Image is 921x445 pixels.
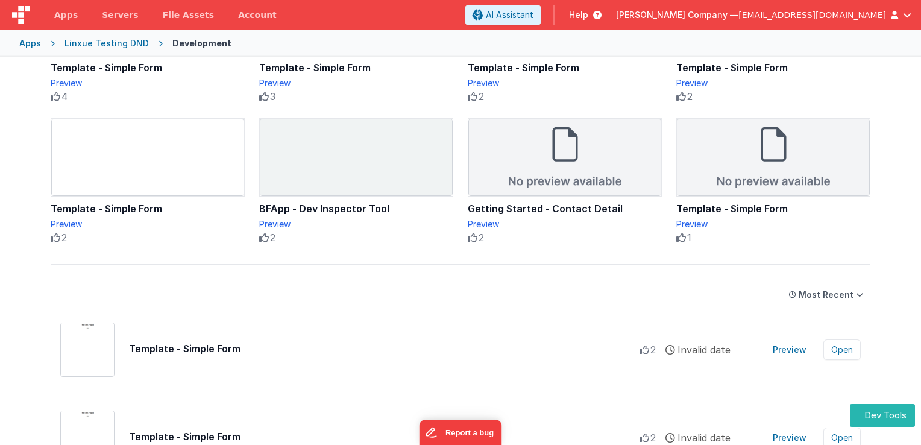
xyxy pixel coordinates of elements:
span: 3 [270,89,275,104]
div: Preview [468,218,662,230]
span: 2 [61,230,67,245]
div: BFApp - Dev Inspector Tool [259,201,453,216]
div: Preview [259,77,453,89]
span: [EMAIL_ADDRESS][DOMAIN_NAME] [738,9,886,21]
button: Dev Tools [850,404,915,428]
div: Template - Simple Form [468,60,662,75]
span: AI Assistant [486,9,533,21]
span: 2 [479,89,484,104]
span: 1 [687,230,691,245]
span: Servers [102,9,138,21]
div: Preview [259,218,453,230]
div: Template - Simple Form [129,341,640,356]
div: Apps [19,37,41,49]
span: Invalid date [677,431,731,445]
span: 2 [479,230,484,245]
div: Linxue Testing DND [64,37,149,49]
div: Preview [51,77,245,89]
span: 2 [650,431,656,445]
div: Template - Simple Form [51,201,245,216]
span: 2 [687,89,693,104]
div: Getting Started - Contact Detail [468,201,662,216]
div: Development [172,37,231,49]
span: File Assets [163,9,215,21]
span: 2 [270,230,275,245]
div: Template - Simple Form [51,60,245,75]
button: Preview [765,340,814,359]
button: Most Recent [782,284,870,306]
div: Template - Simple Form [676,60,870,75]
span: 2 [650,342,656,357]
div: Template - Simple Form [676,201,870,216]
span: [PERSON_NAME] Company — [616,9,738,21]
span: Apps [54,9,78,21]
button: Open [823,339,861,360]
div: Preview [676,218,870,230]
span: 4 [61,89,68,104]
div: Preview [51,218,245,230]
div: Preview [468,77,662,89]
iframe: Marker.io feedback button [420,420,502,445]
span: Help [569,9,588,21]
div: Most Recent [799,289,853,301]
div: Template - Simple Form [129,429,640,444]
button: [PERSON_NAME] Company — [EMAIL_ADDRESS][DOMAIN_NAME] [616,9,911,21]
div: Preview [676,77,870,89]
button: AI Assistant [465,5,541,25]
div: Template - Simple Form [259,60,453,75]
span: Invalid date [677,342,731,357]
